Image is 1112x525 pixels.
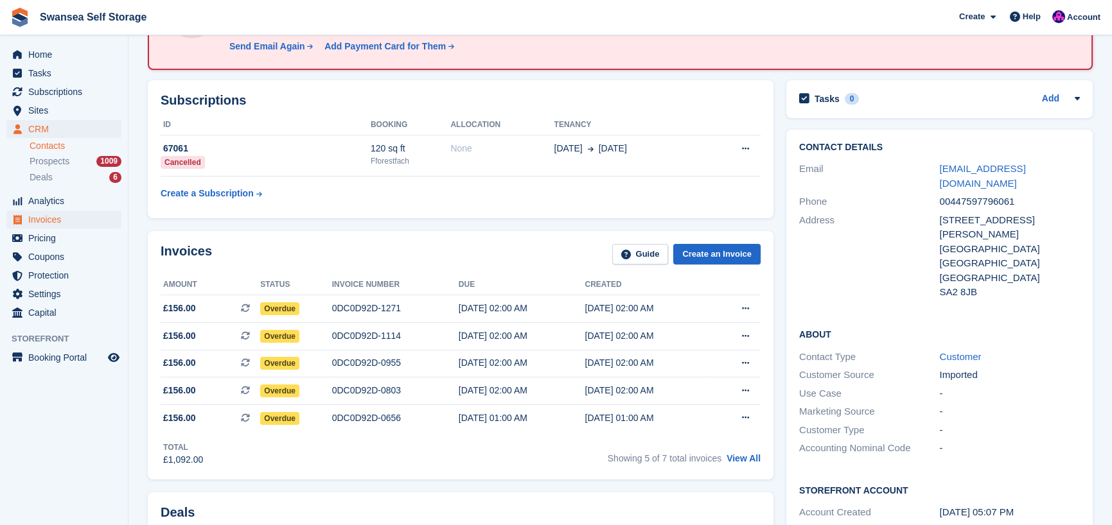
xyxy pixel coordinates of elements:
[585,275,711,295] th: Created
[727,453,761,463] a: View All
[30,155,69,168] span: Prospects
[940,256,1081,271] div: [GEOGRAPHIC_DATA]
[30,171,121,184] a: Deals 6
[163,356,196,370] span: £156.00
[371,142,450,155] div: 120 sq ft
[332,411,459,425] div: 0DC0D92D-0656
[163,329,196,343] span: £156.00
[319,40,455,53] a: Add Payment Card for Them
[28,46,105,64] span: Home
[109,172,121,183] div: 6
[1067,11,1100,24] span: Account
[28,248,105,266] span: Coupons
[96,156,121,167] div: 1009
[260,275,331,295] th: Status
[799,194,940,209] div: Phone
[459,411,585,425] div: [DATE] 01:00 AM
[161,93,761,108] h2: Subscriptions
[959,10,985,23] span: Create
[6,83,121,101] a: menu
[940,368,1081,383] div: Imported
[6,266,121,284] a: menu
[940,271,1081,286] div: [GEOGRAPHIC_DATA]
[940,242,1081,257] div: [GEOGRAPHIC_DATA]
[1042,92,1059,107] a: Add
[332,384,459,397] div: 0DC0D92D-0803
[940,351,982,362] a: Customer
[10,8,30,27] img: stora-icon-8386f47178a22dfd0bd8f6a31ec36ba5ce8667c1dd55bd0f319d3a0aa187defe.svg
[30,171,53,184] span: Deals
[260,357,299,370] span: Overdue
[6,285,121,303] a: menu
[28,192,105,210] span: Analytics
[585,329,711,343] div: [DATE] 02:00 AM
[599,142,627,155] span: [DATE]
[6,349,121,366] a: menu
[815,93,840,105] h2: Tasks
[30,140,121,152] a: Contacts
[35,6,152,28] a: Swansea Self Storage
[940,505,1081,520] div: [DATE] 05:07 PM
[799,368,940,383] div: Customer Source
[459,329,585,343] div: [DATE] 02:00 AM
[260,384,299,397] span: Overdue
[161,244,212,265] h2: Invoices
[28,211,105,228] span: Invoices
[28,266,105,284] span: Protection
[799,350,940,365] div: Contact Type
[332,302,459,315] div: 0DC0D92D-1271
[673,244,761,265] a: Create an Invoice
[161,182,262,205] a: Create a Subscription
[161,275,260,295] th: Amount
[585,356,711,370] div: [DATE] 02:00 AM
[260,412,299,425] span: Overdue
[332,275,459,295] th: Invoice number
[28,64,105,82] span: Tasks
[161,156,205,169] div: Cancelled
[799,327,1080,340] h2: About
[6,211,121,228] a: menu
[163,442,203,453] div: Total
[940,441,1081,456] div: -
[163,453,203,467] div: £1,092.00
[799,213,940,300] div: Address
[799,404,940,419] div: Marketing Source
[940,404,1081,419] div: -
[28,120,105,138] span: CRM
[163,411,196,425] span: £156.00
[799,162,940,191] div: Email
[585,302,711,315] div: [DATE] 02:00 AM
[6,304,121,322] a: menu
[30,155,121,168] a: Prospects 1009
[260,302,299,315] span: Overdue
[229,40,305,53] div: Send Email Again
[28,229,105,247] span: Pricing
[28,101,105,119] span: Sites
[459,384,585,397] div: [DATE] 02:00 AM
[6,248,121,266] a: menu
[28,83,105,101] span: Subscriptions
[554,115,705,135] th: Tenancy
[163,302,196,315] span: £156.00
[450,142,554,155] div: None
[585,411,711,425] div: [DATE] 01:00 AM
[260,330,299,343] span: Overdue
[6,120,121,138] a: menu
[371,115,450,135] th: Booking
[940,423,1081,438] div: -
[28,304,105,322] span: Capital
[6,64,121,82] a: menu
[106,350,121,365] a: Preview store
[161,115,371,135] th: ID
[612,244,669,265] a: Guide
[799,386,940,401] div: Use Case
[608,453,721,463] span: Showing 5 of 7 total invoices
[163,384,196,397] span: £156.00
[6,101,121,119] a: menu
[940,194,1081,209] div: 00447597796061
[28,349,105,366] span: Booking Portal
[459,356,585,370] div: [DATE] 02:00 AM
[799,505,940,520] div: Account Created
[845,93,860,105] div: 0
[12,332,128,345] span: Storefront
